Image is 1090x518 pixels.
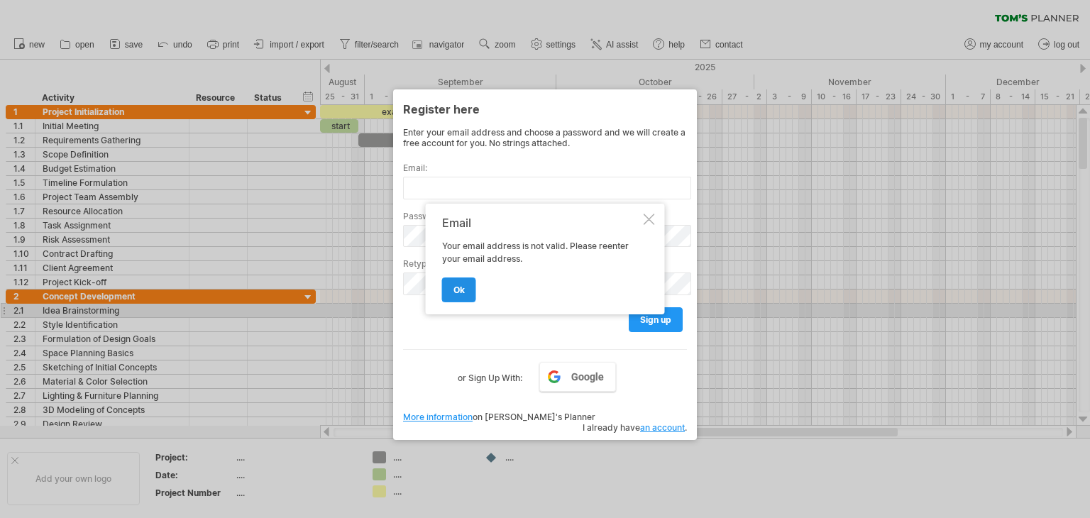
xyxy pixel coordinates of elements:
[403,127,687,148] div: Enter your email address and choose a password and we will create a free account for you. No stri...
[453,285,465,295] span: ok
[403,412,473,422] a: More information
[640,314,671,325] span: sign up
[442,216,641,229] div: Email
[458,362,522,386] label: or Sign Up With:
[403,96,687,121] div: Register here
[442,216,641,302] div: Your email address is not valid. Please reenter your email address.
[583,422,687,433] span: I already have .
[539,362,616,392] a: Google
[571,371,604,382] span: Google
[403,412,595,422] span: on [PERSON_NAME]'s Planner
[403,258,687,269] label: Retype password:
[629,307,683,332] a: sign up
[640,422,685,433] a: an account
[403,162,687,173] label: Email:
[403,211,687,221] label: Password:
[442,277,476,302] a: ok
